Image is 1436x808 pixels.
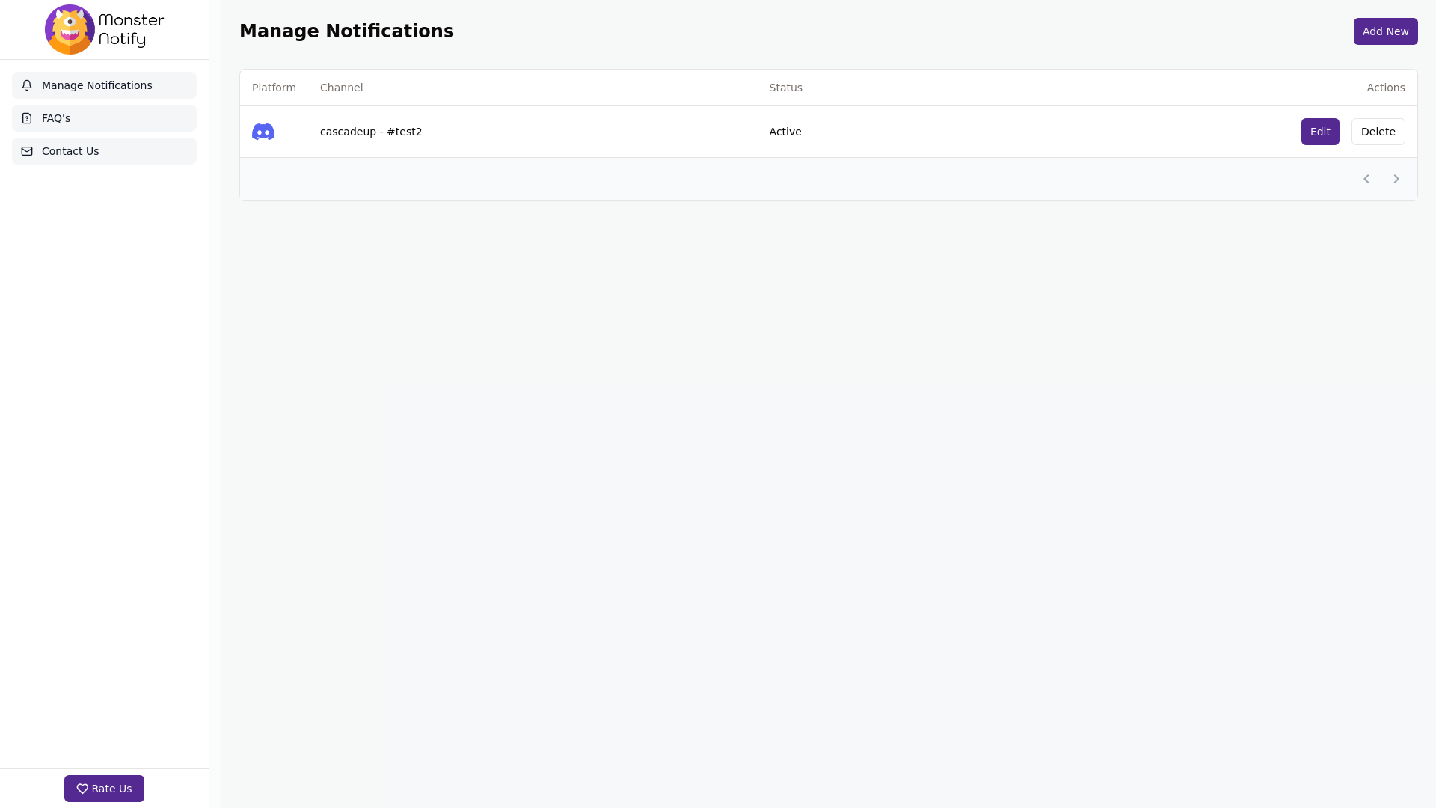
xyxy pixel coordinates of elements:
td: cascadeup - #test2 [308,105,758,157]
a: FAQ's [12,105,197,132]
h1: Manage Notifications [239,19,454,43]
button: Rate Us [64,775,144,802]
a: Manage Notifications [12,72,197,99]
th: Status [758,70,962,105]
th: Platform [240,70,308,105]
a: Contact Us [12,138,197,165]
th: Actions [961,70,1417,105]
td: Active [758,105,962,157]
img: MonsterBarIcon.png [45,4,165,55]
button: Add New [1354,18,1418,45]
button: Delete [1351,118,1405,145]
th: Channel [308,70,758,105]
button: Edit [1301,118,1340,145]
